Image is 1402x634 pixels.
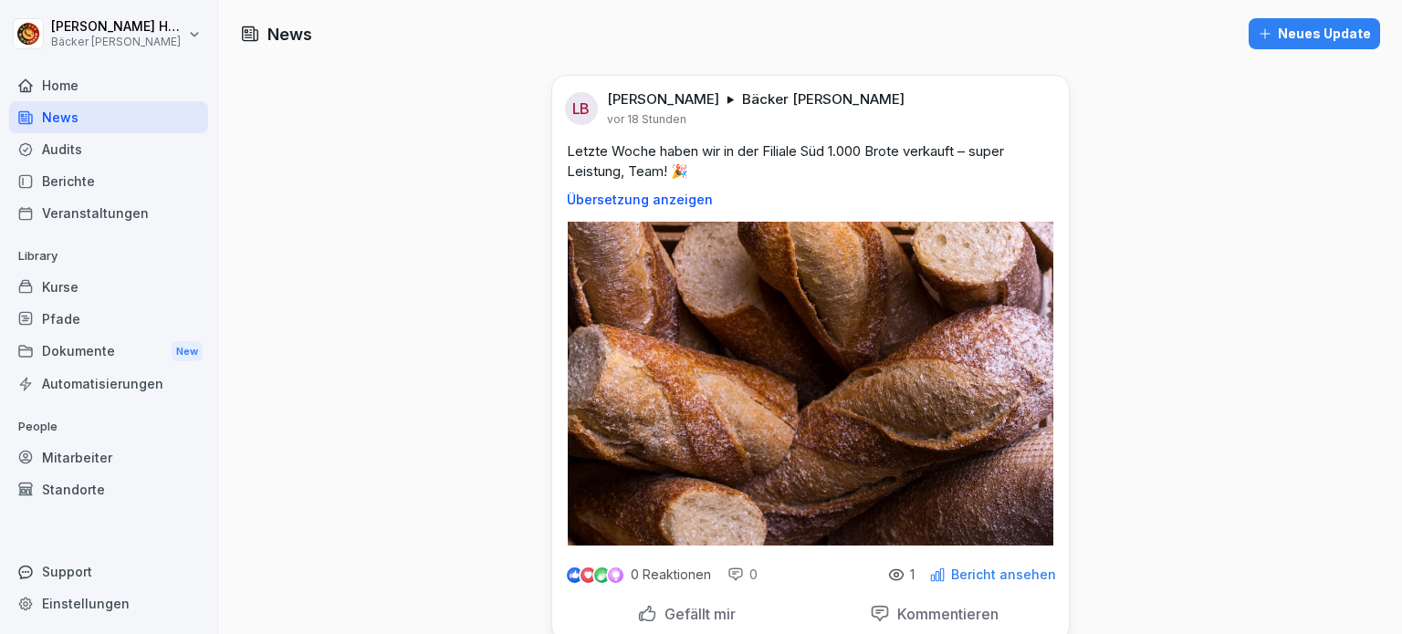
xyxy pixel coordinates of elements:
a: Audits [9,133,208,165]
p: Bericht ansehen [951,567,1056,582]
p: 0 Reaktionen [631,567,711,582]
a: Kurse [9,271,208,303]
img: love [581,568,595,582]
p: People [9,412,208,442]
p: Library [9,242,208,271]
div: Neues Update [1258,24,1371,44]
p: Gefällt mir [657,605,736,623]
img: g2tu9dwygdjxdkzpj1wpfj69.png [568,222,1053,546]
a: Automatisierungen [9,368,208,400]
div: 0 [727,566,758,584]
a: Veranstaltungen [9,197,208,229]
a: DokumenteNew [9,335,208,369]
div: New [172,341,203,362]
p: vor 18 Stunden [607,112,686,127]
p: Bäcker [PERSON_NAME] [51,36,184,48]
img: celebrate [594,567,610,583]
div: Dokumente [9,335,208,369]
a: Standorte [9,473,208,505]
a: News [9,101,208,133]
img: like [567,567,581,582]
p: Kommentieren [890,605,999,623]
a: Mitarbeiter [9,442,208,473]
p: Letzte Woche haben wir in der Filiale Süd 1.000 Brote verkauft – super Leistung, Team! 🎉 [567,141,1054,182]
p: 1 [910,567,915,582]
div: Support [9,556,208,587]
p: [PERSON_NAME] [607,90,719,109]
h1: News [267,22,312,47]
div: LB [565,92,598,125]
img: inspiring [608,566,623,583]
p: [PERSON_NAME] Hofmann [51,19,184,35]
a: Berichte [9,165,208,197]
p: Übersetzung anzeigen [567,192,1054,207]
a: Einstellungen [9,587,208,619]
a: Home [9,69,208,101]
button: Neues Update [1249,18,1380,49]
p: Bäcker [PERSON_NAME] [742,90,905,109]
a: Pfade [9,303,208,335]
